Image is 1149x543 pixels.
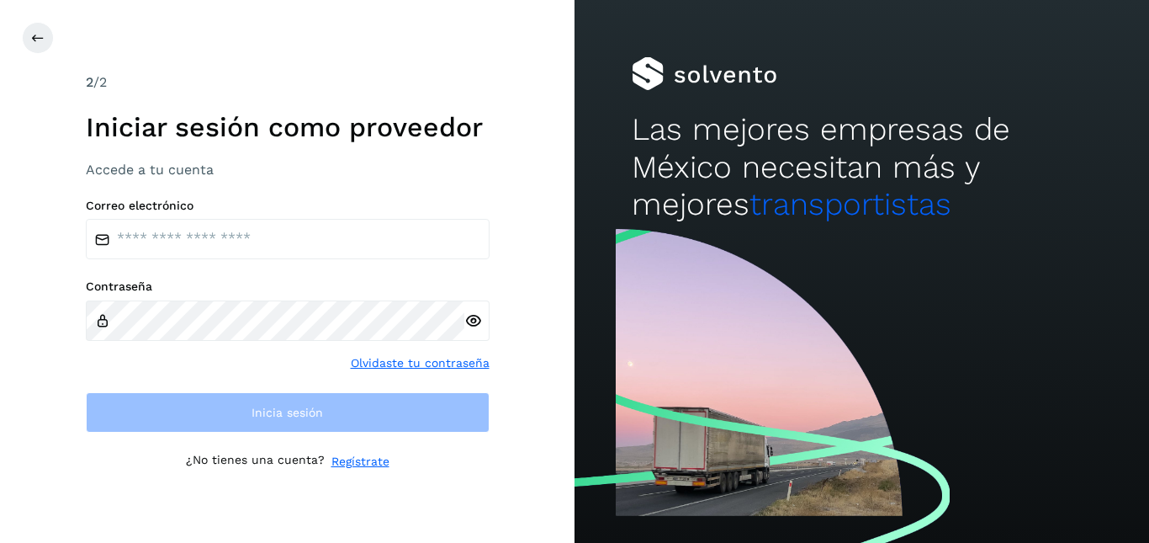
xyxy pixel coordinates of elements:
button: Inicia sesión [86,392,490,433]
p: ¿No tienes una cuenta? [186,453,325,471]
div: /2 [86,72,490,93]
label: Contraseña [86,279,490,294]
span: transportistas [749,186,951,222]
h3: Accede a tu cuenta [86,162,490,178]
span: 2 [86,74,93,90]
h1: Iniciar sesión como proveedor [86,111,490,143]
h2: Las mejores empresas de México necesitan más y mejores [632,111,1091,223]
a: Olvidaste tu contraseña [351,354,490,372]
a: Regístrate [331,453,389,471]
span: Inicia sesión [252,407,323,418]
label: Correo electrónico [86,199,490,213]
